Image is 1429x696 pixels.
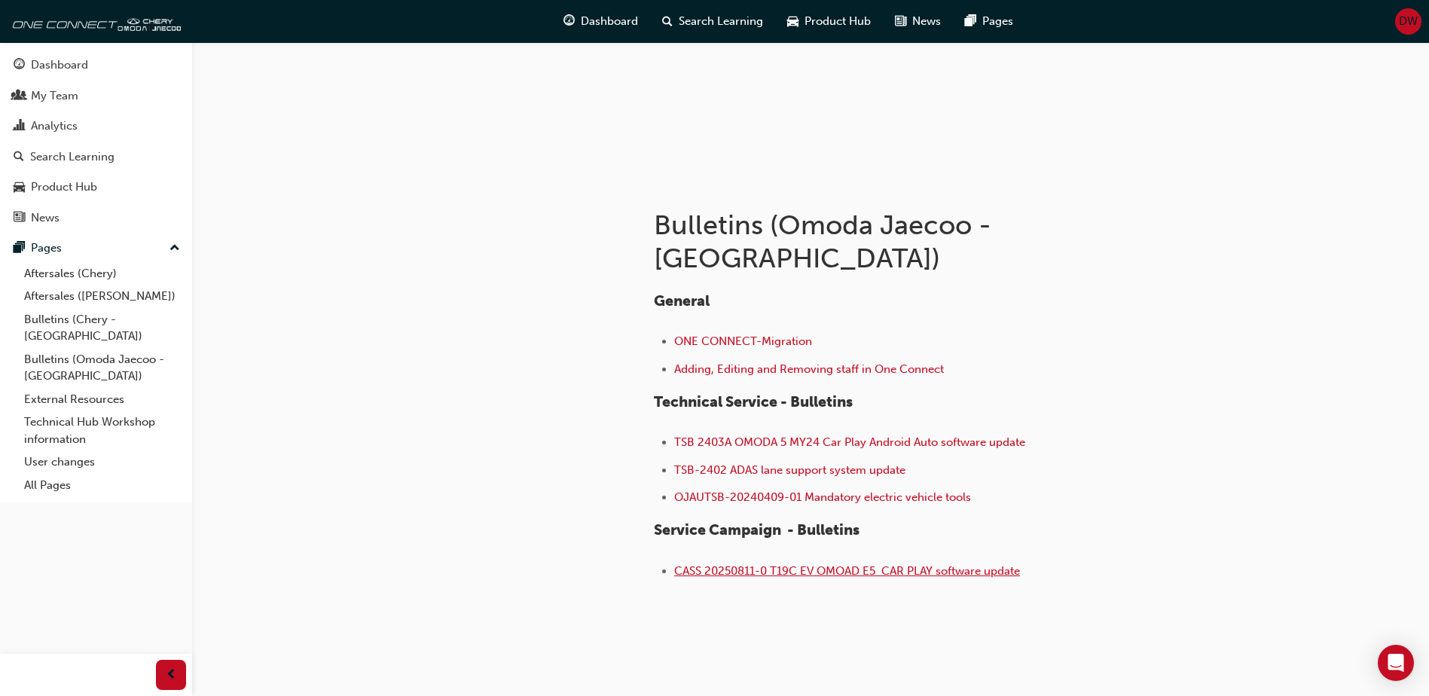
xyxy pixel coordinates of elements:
a: Analytics [6,112,186,140]
span: chart-icon [14,120,25,133]
a: pages-iconPages [953,6,1025,37]
span: Product Hub [805,13,871,30]
div: Product Hub [31,179,97,196]
span: people-icon [14,90,25,103]
span: TSB 2403A OMODA 5 MY24 Car Play Android Auto software update [674,435,1025,449]
span: Pages [982,13,1013,30]
a: Aftersales (Chery) [18,262,186,285]
span: pages-icon [965,12,976,31]
a: News [6,204,186,232]
a: Dashboard [6,51,186,79]
a: Product Hub [6,173,186,201]
div: News [31,209,60,227]
a: All Pages [18,474,186,497]
a: User changes [18,450,186,474]
a: My Team [6,82,186,110]
a: ONE CONNECT-Migration [674,334,812,348]
a: External Resources [18,388,186,411]
span: prev-icon [166,666,177,685]
span: Search Learning [679,13,763,30]
button: Pages [6,234,186,262]
span: guage-icon [563,12,575,31]
span: News [912,13,941,30]
span: search-icon [14,151,24,164]
a: ​TSB 2403A OMODA 5 MY24 Car Play Android Auto software update [674,435,1025,449]
span: Technical Service - Bulletins [654,393,853,411]
span: DW [1399,13,1418,30]
img: oneconnect [8,6,181,36]
div: Search Learning [30,148,115,166]
button: DashboardMy TeamAnalyticsSearch LearningProduct HubNews [6,48,186,234]
a: guage-iconDashboard [551,6,650,37]
span: news-icon [895,12,906,31]
span: car-icon [787,12,798,31]
span: up-icon [169,239,180,258]
div: Dashboard [31,56,88,74]
div: Analytics [31,118,78,135]
span: General [654,292,710,310]
span: search-icon [662,12,673,31]
div: Open Intercom Messenger [1378,645,1414,681]
div: Pages [31,240,62,257]
span: news-icon [14,212,25,225]
a: OJAUTSB-20240409-01 Mandatory electric vehicle tools [674,490,971,504]
span: guage-icon [14,59,25,72]
a: Technical Hub Workshop information [18,411,186,450]
a: Adding, Editing and Removing staff in One Connect [674,362,944,376]
button: DW [1395,8,1421,35]
h1: Bulletins (Omoda Jaecoo - [GEOGRAPHIC_DATA]) [654,209,1148,274]
a: car-iconProduct Hub [775,6,883,37]
span: pages-icon [14,242,25,255]
span: Dashboard [581,13,638,30]
div: My Team [31,87,78,105]
a: Bulletins (Omoda Jaecoo - [GEOGRAPHIC_DATA]) [18,348,186,388]
a: TSB-2402 ADAS lane support system update [674,463,905,477]
a: news-iconNews [883,6,953,37]
a: search-iconSearch Learning [650,6,775,37]
a: Bulletins (Chery - [GEOGRAPHIC_DATA]) [18,308,186,348]
a: Search Learning [6,143,186,171]
a: Aftersales ([PERSON_NAME]) [18,285,186,308]
span: Service Campaign - Bulletins [654,521,860,539]
span: car-icon [14,181,25,194]
a: CASS 20250811-0 T19C EV OMOAD E5 CAR PLAY software update [674,564,1020,578]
